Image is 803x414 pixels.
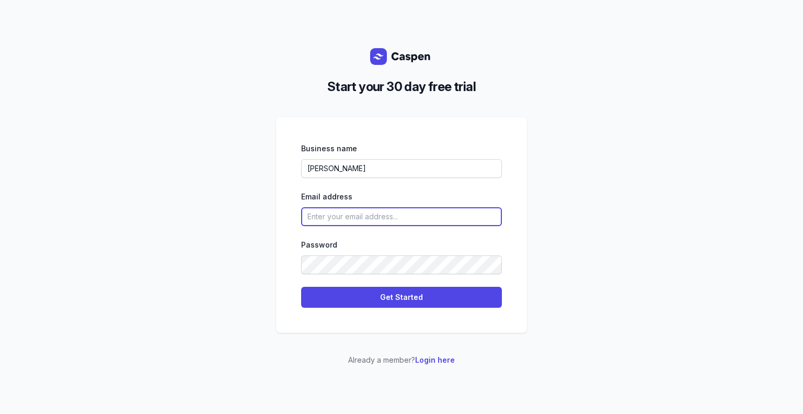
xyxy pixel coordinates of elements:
p: Already a member? [276,354,527,366]
input: Enter your email address... [301,207,502,226]
span: Get Started [307,291,496,304]
div: Password [301,239,502,251]
div: Email address [301,191,502,203]
h2: Start your 30 day free trial [284,77,519,96]
a: Login here [415,355,455,364]
button: Get Started [301,287,502,308]
div: Business name [301,142,502,155]
input: Enter your business name... [301,159,502,178]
